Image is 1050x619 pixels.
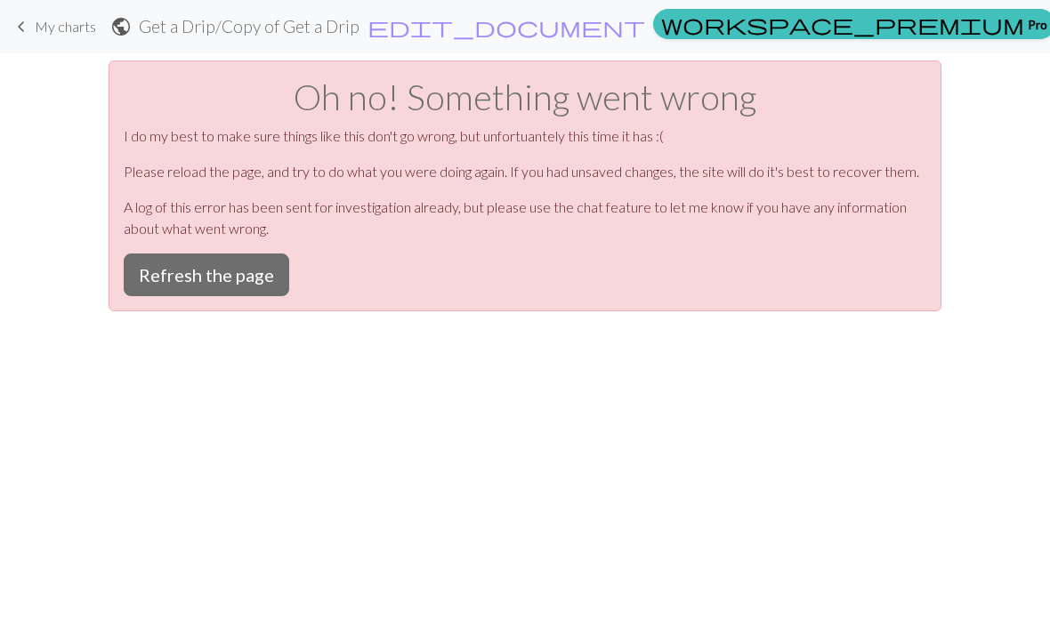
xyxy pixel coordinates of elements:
[367,14,645,39] span: edit_document
[35,18,96,35] span: My charts
[661,12,1024,36] span: workspace_premium
[124,161,926,182] p: Please reload the page, and try to do what you were doing again. If you had unsaved changes, the ...
[11,14,32,39] span: keyboard_arrow_left
[110,14,132,39] span: public
[124,253,289,296] button: Refresh the page
[124,125,926,147] p: I do my best to make sure things like this don't go wrong, but unfortuantely this time it has :(
[11,12,96,42] a: My charts
[139,16,359,36] h2: Get a Drip / Copy of Get a Drip
[124,197,926,239] p: A log of this error has been sent for investigation already, but please use the chat feature to l...
[124,76,926,118] h1: Oh no! Something went wrong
